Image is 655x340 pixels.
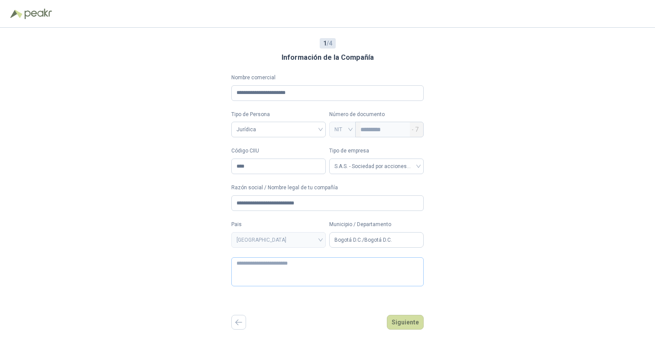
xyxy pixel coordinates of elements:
[24,9,52,19] img: Peakr
[231,220,326,229] label: Pais
[237,233,321,246] span: COLOMBIA
[231,184,424,192] label: Razón social / Nombre legal de tu compañía
[323,40,327,47] b: 1
[334,160,418,173] span: S.A.S. - Sociedad por acciones simplificada
[231,110,326,119] label: Tipo de Persona
[334,123,350,136] span: NIT
[282,52,374,63] h3: Información de la Compañía
[329,110,424,119] p: Número de documento
[231,147,326,155] label: Código CIIU
[237,123,321,136] span: Jurídica
[10,10,23,18] img: Logo
[329,220,424,229] label: Municipio / Departamento
[323,39,332,48] span: / 4
[412,122,418,137] span: - 7
[231,74,424,82] label: Nombre comercial
[387,315,424,330] button: Siguiente
[329,147,424,155] label: Tipo de empresa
